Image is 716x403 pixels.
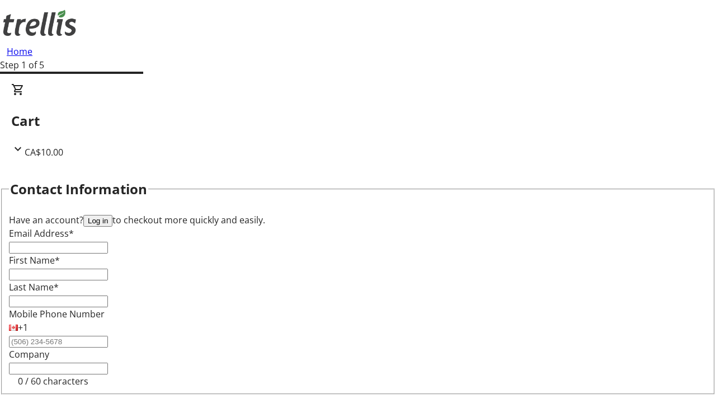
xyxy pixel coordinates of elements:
label: Last Name* [9,281,59,293]
label: First Name* [9,254,60,266]
tr-character-limit: 0 / 60 characters [18,375,88,387]
button: Log in [83,215,112,227]
h2: Cart [11,111,705,131]
h2: Contact Information [10,179,147,199]
span: CA$10.00 [25,146,63,158]
label: Company [9,348,49,360]
input: (506) 234-5678 [9,336,108,348]
label: Email Address* [9,227,74,240]
div: CartCA$10.00 [11,83,705,159]
div: Have an account? to checkout more quickly and easily. [9,213,707,227]
label: Mobile Phone Number [9,308,105,320]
